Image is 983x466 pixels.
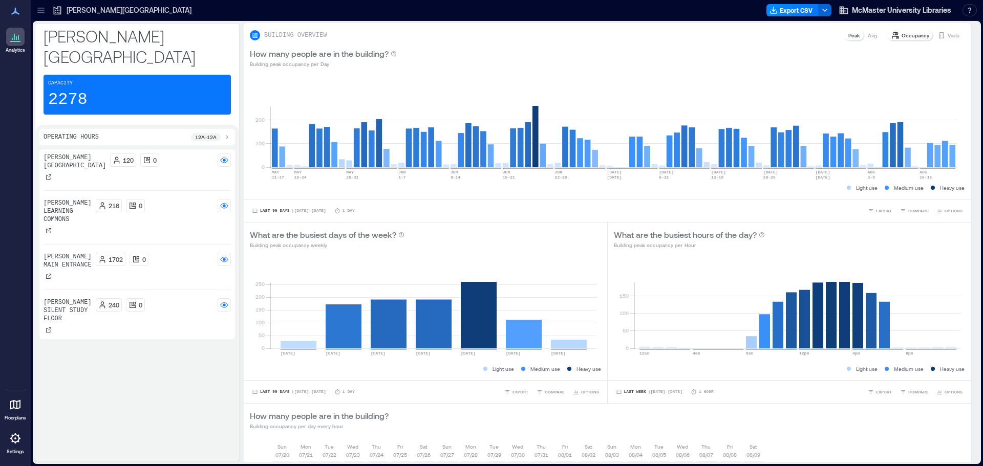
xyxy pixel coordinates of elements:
p: 1 Day [343,208,355,214]
button: EXPORT [866,206,894,216]
span: COMPARE [908,389,928,395]
text: JUN [398,170,406,174]
p: 07/28 [464,451,478,459]
p: Fri [562,442,568,451]
p: 120 [123,156,134,164]
text: [DATE] [326,351,340,356]
p: 08/03 [605,451,619,459]
text: 3-9 [867,175,875,180]
p: Analytics [6,47,25,53]
p: Tue [325,442,334,451]
text: JUN [555,170,563,174]
p: Wed [347,442,358,451]
p: 1 Hour [699,389,714,395]
p: Sun [277,442,287,451]
span: McMaster University Libraries [852,5,951,15]
tspan: 0 [625,345,628,351]
p: Light use [856,184,878,192]
p: Wed [677,442,688,451]
p: 08/04 [629,451,643,459]
text: [DATE] [281,351,295,356]
text: 13-19 [711,175,723,180]
p: Settings [7,449,24,455]
p: 1702 [109,255,123,263]
p: Mon [301,442,311,451]
span: COMPARE [908,208,928,214]
p: Sat [585,442,592,451]
button: OPTIONS [571,387,601,397]
button: COMPARE [898,206,930,216]
p: Fri [397,442,403,451]
p: Sun [442,442,452,451]
p: Sat [750,442,757,451]
p: Capacity [48,79,73,87]
text: [DATE] [816,175,830,180]
p: Building occupancy per day every hour [250,422,389,430]
tspan: 0 [262,164,265,170]
text: [DATE] [659,170,674,174]
span: EXPORT [876,208,892,214]
tspan: 150 [255,306,265,313]
p: 07/21 [299,451,313,459]
p: [PERSON_NAME][GEOGRAPHIC_DATA] [44,26,231,66]
p: 07/20 [275,451,289,459]
p: Heavy use [576,365,601,373]
p: Medium use [530,365,560,373]
p: 08/09 [746,451,760,459]
text: 8am [746,351,754,356]
p: 07/26 [417,451,431,459]
p: Heavy use [940,184,965,192]
p: Wed [512,442,523,451]
p: Fri [727,442,733,451]
p: Thu [537,442,546,451]
text: 1-7 [398,175,406,180]
p: 08/07 [699,451,713,459]
p: Tue [654,442,664,451]
text: 10-16 [920,175,932,180]
p: 08/08 [723,451,737,459]
button: Export CSV [766,4,819,16]
p: Light use [493,365,514,373]
text: 18-24 [294,175,307,180]
tspan: 0 [262,345,265,351]
p: Avg [868,31,877,39]
button: OPTIONS [934,387,965,397]
text: [DATE] [461,351,476,356]
button: COMPARE [535,387,567,397]
p: [PERSON_NAME] Learning Commons [44,199,92,224]
p: 07/27 [440,451,454,459]
text: 8-14 [451,175,460,180]
p: What are the busiest days of the week? [250,229,396,241]
p: Building peak occupancy per Hour [614,241,765,249]
p: Mon [630,442,641,451]
text: [DATE] [506,351,521,356]
p: Operating Hours [44,133,99,141]
span: EXPORT [512,389,528,395]
p: 08/06 [676,451,690,459]
p: Tue [489,442,499,451]
text: 25-31 [346,175,358,180]
text: 11-17 [272,175,284,180]
button: EXPORT [866,387,894,397]
p: 0 [142,255,146,263]
p: 0 [139,301,142,309]
tspan: 50 [259,332,265,338]
p: 216 [109,202,119,210]
tspan: 200 [255,117,265,123]
a: Floorplans [2,392,29,424]
p: 2278 [48,90,88,110]
p: 12a - 12a [195,133,217,141]
p: Sat [420,442,427,451]
text: 22-28 [555,175,567,180]
p: BUILDING OVERVIEW [264,31,327,39]
button: COMPARE [898,387,930,397]
p: What are the busiest hours of the day? [614,229,757,241]
text: [DATE] [816,170,830,174]
p: 08/02 [582,451,595,459]
text: MAY [346,170,354,174]
text: [DATE] [607,170,622,174]
p: 08/05 [652,451,666,459]
p: Heavy use [940,365,965,373]
button: Last 90 Days |[DATE]-[DATE] [250,206,328,216]
text: AUG [920,170,927,174]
